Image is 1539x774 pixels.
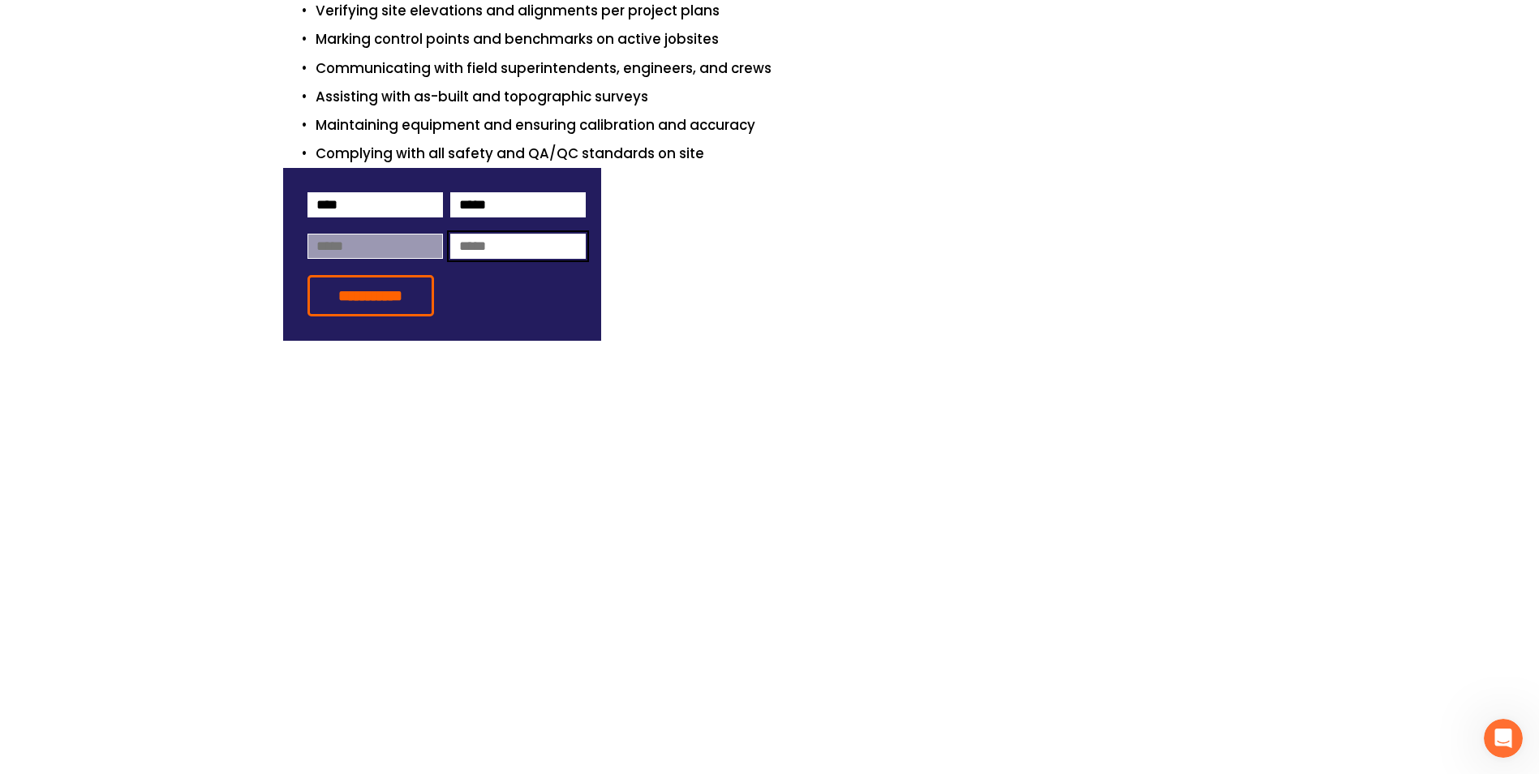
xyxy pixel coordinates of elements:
[316,58,1257,80] p: Communicating with field superintendents, engineers, and crews
[1484,719,1523,758] iframe: Intercom live chat
[316,86,1257,108] p: Assisting with as-built and topographic surveys
[316,143,1257,165] p: Complying with all safety and QA/QC standards on site
[316,114,1257,136] p: Maintaining equipment and ensuring calibration and accuracy
[316,28,1257,50] p: Marking control points and benchmarks on active jobsites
